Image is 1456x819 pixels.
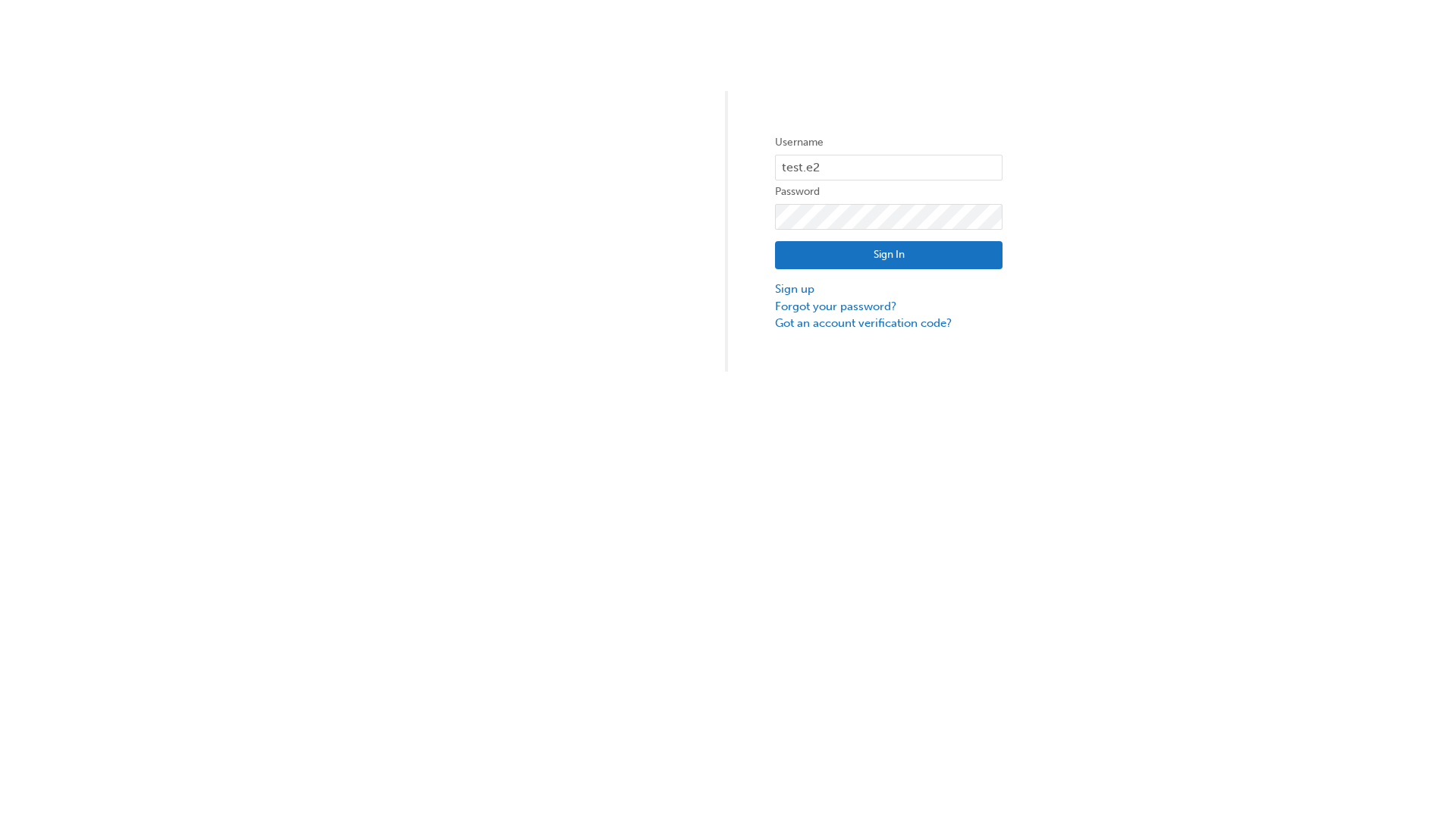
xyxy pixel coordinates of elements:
[775,155,1003,180] input: Username
[775,183,1003,201] label: Password
[775,133,1003,152] label: Username
[775,281,1003,298] a: Sign up
[775,298,1003,315] a: Forgot your password?
[775,241,1003,270] button: Sign In
[775,315,1003,332] a: Got an account verification code?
